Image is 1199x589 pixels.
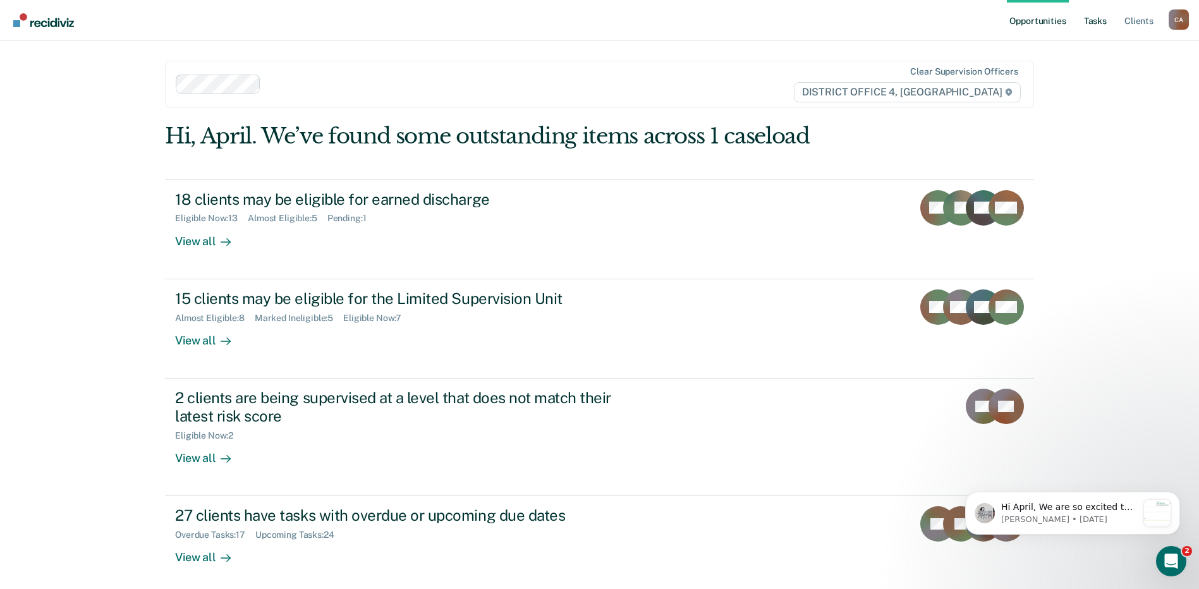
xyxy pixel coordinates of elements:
[175,190,619,209] div: 18 clients may be eligible for earned discharge
[794,82,1021,102] span: DISTRICT OFFICE 4, [GEOGRAPHIC_DATA]
[175,323,246,348] div: View all
[175,213,248,224] div: Eligible Now : 13
[175,289,619,308] div: 15 clients may be eligible for the Limited Supervision Unit
[175,389,619,425] div: 2 clients are being supervised at a level that does not match their latest risk score
[248,213,327,224] div: Almost Eligible : 5
[175,506,619,525] div: 27 clients have tasks with overdue or upcoming due dates
[175,313,255,324] div: Almost Eligible : 8
[1182,546,1192,556] span: 2
[327,213,377,224] div: Pending : 1
[910,66,1018,77] div: Clear supervision officers
[1169,9,1189,30] div: C A
[1169,9,1189,30] button: Profile dropdown button
[165,179,1034,279] a: 18 clients may be eligible for earned dischargeEligible Now:13Almost Eligible:5Pending:1View all
[1156,546,1186,576] iframe: Intercom live chat
[165,123,860,149] div: Hi, April. We’ve found some outstanding items across 1 caseload
[175,540,246,565] div: View all
[946,466,1199,555] iframe: Intercom notifications message
[343,313,411,324] div: Eligible Now : 7
[175,530,255,540] div: Overdue Tasks : 17
[175,224,246,248] div: View all
[13,13,74,27] img: Recidiviz
[175,440,246,465] div: View all
[165,279,1034,379] a: 15 clients may be eligible for the Limited Supervision UnitAlmost Eligible:8Marked Ineligible:5El...
[255,530,344,540] div: Upcoming Tasks : 24
[175,430,243,441] div: Eligible Now : 2
[165,379,1034,496] a: 2 clients are being supervised at a level that does not match their latest risk scoreEligible Now...
[255,313,343,324] div: Marked Ineligible : 5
